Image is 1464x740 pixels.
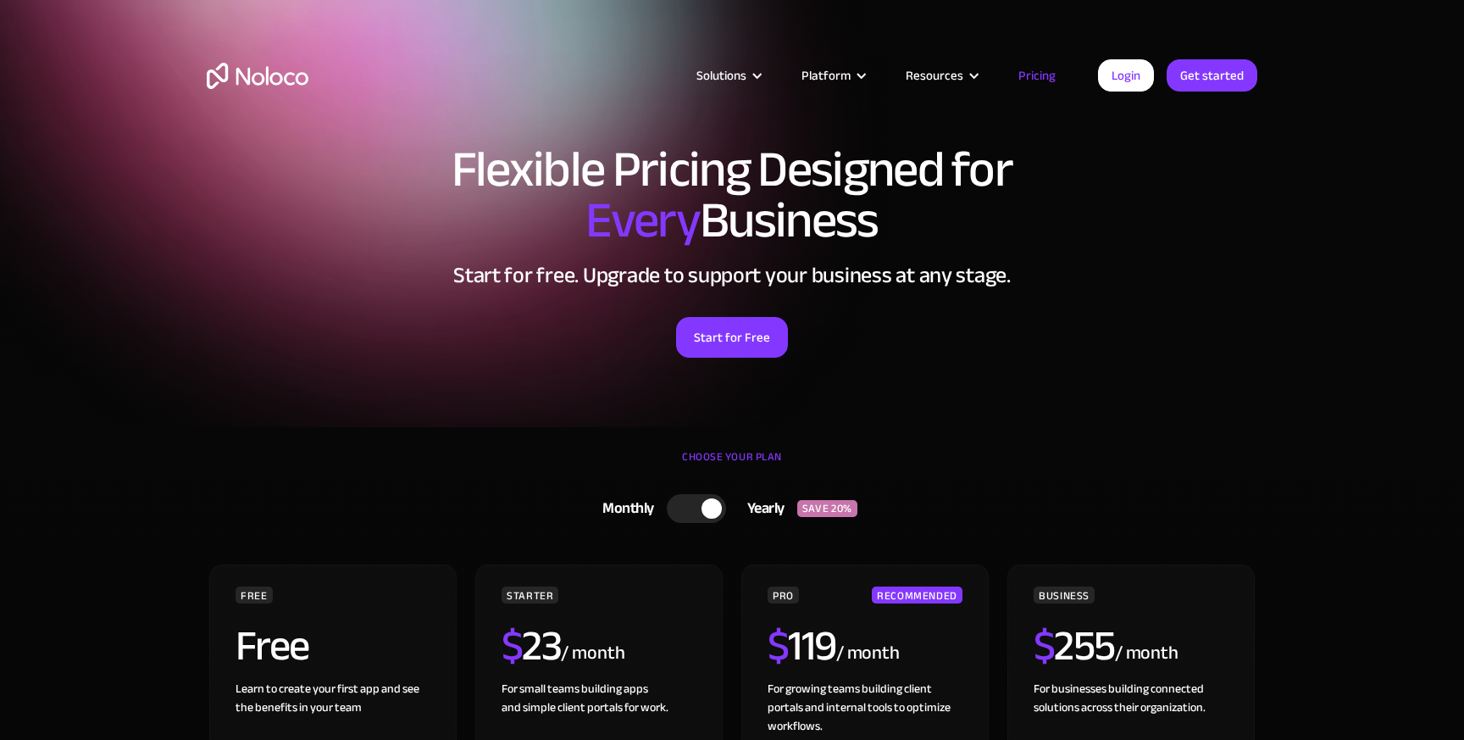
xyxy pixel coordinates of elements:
[207,63,308,89] a: home
[502,625,562,667] h2: 23
[801,64,851,86] div: Platform
[836,640,900,667] div: / month
[502,606,523,686] span: $
[207,444,1257,487] div: CHOOSE YOUR PLAN
[676,317,788,358] a: Start for Free
[1034,587,1095,604] div: BUSINESS
[1098,59,1154,92] a: Login
[768,587,799,604] div: PRO
[768,625,836,667] h2: 119
[1115,640,1178,667] div: / month
[906,64,963,86] div: Resources
[585,173,700,268] span: Every
[997,64,1077,86] a: Pricing
[1167,59,1257,92] a: Get started
[780,64,884,86] div: Platform
[797,500,857,517] div: SAVE 20%
[1034,625,1115,667] h2: 255
[872,587,962,604] div: RECOMMENDED
[561,640,624,667] div: / month
[1034,606,1055,686] span: $
[581,496,667,521] div: Monthly
[207,263,1257,288] h2: Start for free. Upgrade to support your business at any stage.
[236,625,309,667] h2: Free
[207,144,1257,246] h1: Flexible Pricing Designed for Business
[726,496,797,521] div: Yearly
[502,587,558,604] div: STARTER
[696,64,746,86] div: Solutions
[884,64,997,86] div: Resources
[236,587,273,604] div: FREE
[675,64,780,86] div: Solutions
[768,606,789,686] span: $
